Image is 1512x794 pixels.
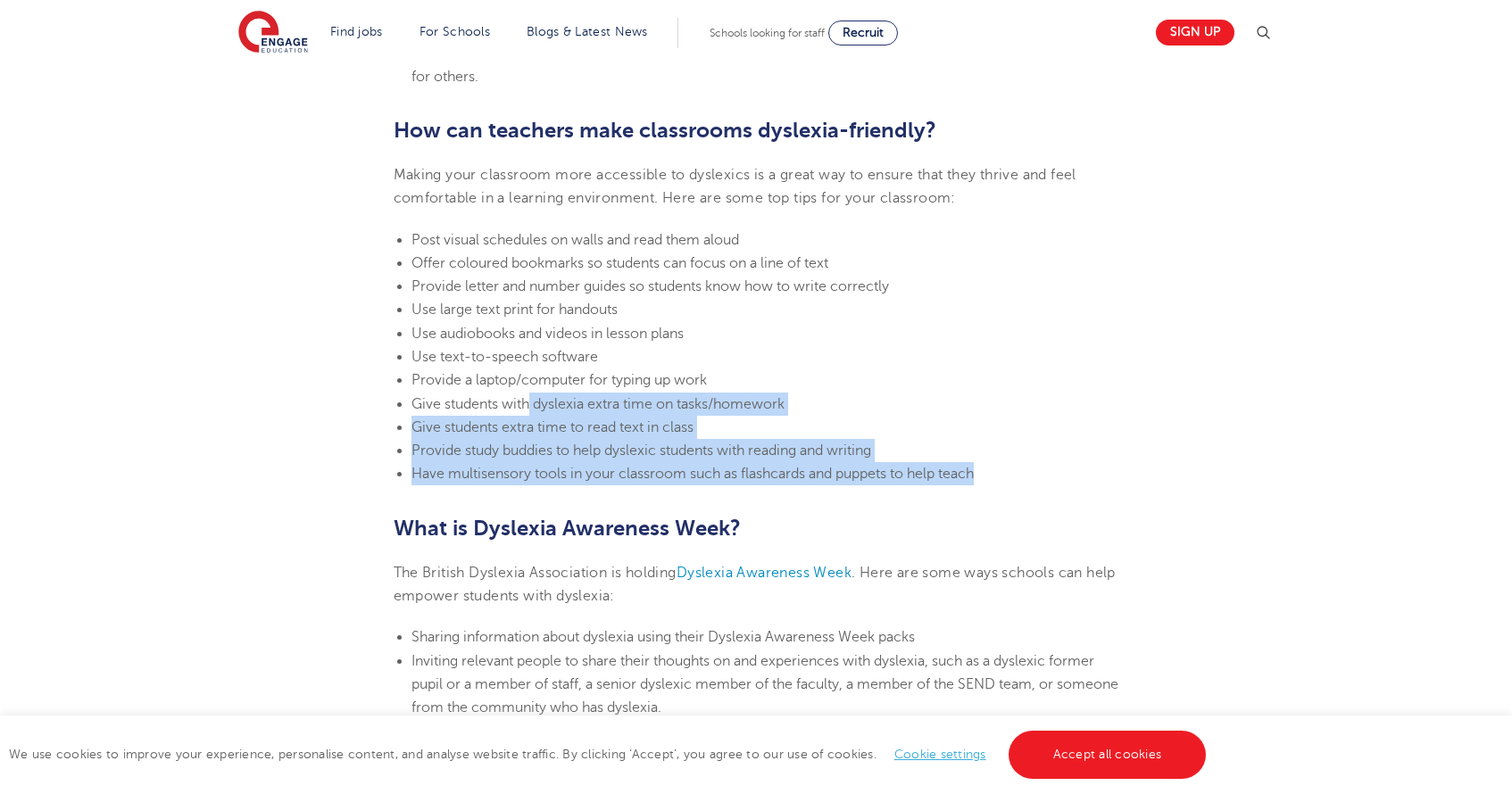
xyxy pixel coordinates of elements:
[411,232,739,248] span: Post visual schedules on walls and read them aloud
[411,466,974,482] span: Have multisensory tools in your classroom such as flashcards and puppets to help teach
[1009,731,1207,779] a: Accept all cookies
[330,25,383,38] a: Find jobs
[411,629,915,645] span: Sharing information about dyslexia using their Dyslexia Awareness Week packs
[394,565,677,581] span: The British Dyslexia Association is holding
[411,442,871,459] span: Provide study buddies to help dyslexic students with reading and writing
[394,118,936,143] b: How can teachers make classrooms dyslexia-friendly?
[411,653,1118,716] span: Inviting relevant people to share their thoughts on and experiences with dyslexia, such as a dysl...
[411,396,785,412] span: Give students with dyslexia extra time on tasks/homework
[420,25,490,38] a: For Schools
[411,21,1117,85] span: meet regularly with parents to discuss how their child is doing in school and ask about any strat...
[394,167,1076,206] span: Making your classroom more accessible to dyslexics is a great way to ensure that they thrive and ...
[411,419,694,435] span: Give students extra time to read text in class
[894,748,986,761] a: Cookie settings
[9,748,1210,761] span: We use cookies to improve your experience, personalise content, and analyse website traffic. By c...
[411,255,828,271] span: Offer coloured bookmarks so students can focus on a line of text
[411,278,889,294] span: Provide letter and number guides so students know how to write correctly
[411,349,598,365] span: Use text-to-speech software
[710,27,825,39] span: Schools looking for staff
[677,565,852,581] a: Dyslexia Awareness Week
[394,565,1116,604] span: . Here are some ways schools can help empower students with dyslexia:
[843,26,884,39] span: Recruit
[828,21,898,45] a: Recruit
[411,372,707,388] span: Provide a laptop/computer for typing up work
[527,25,648,38] a: Blogs & Latest News
[411,302,618,318] span: Use large text print for handouts
[1156,20,1234,45] a: Sign up
[394,516,741,541] b: What is Dyslexia Awareness Week?
[411,326,684,342] span: Use audiobooks and videos in lesson plans
[238,11,308,55] img: Engage Education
